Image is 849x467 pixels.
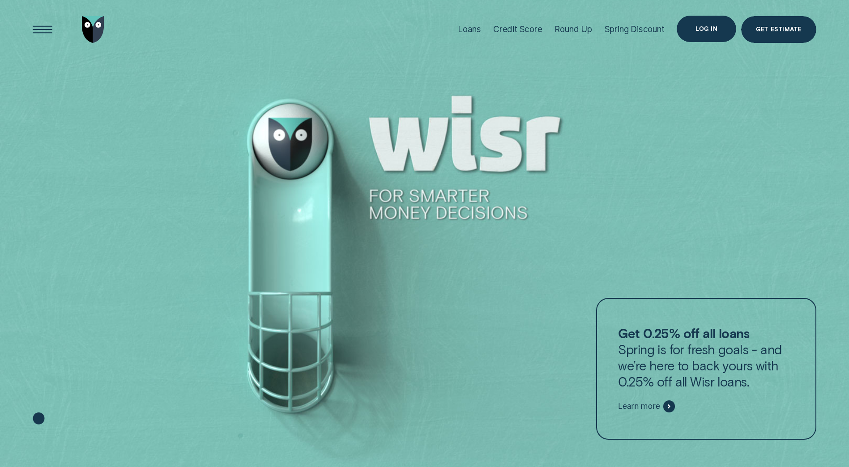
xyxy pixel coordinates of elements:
[677,16,736,42] button: Log in
[29,16,56,43] button: Open Menu
[618,401,660,411] span: Learn more
[596,298,816,439] a: Get 0.25% off all loansSpring is for fresh goals - and we’re here to back yours with 0.25% off al...
[82,16,104,43] img: Wisr
[458,24,481,34] div: Loans
[618,325,749,341] strong: Get 0.25% off all loans
[555,24,592,34] div: Round Up
[741,16,816,43] a: Get Estimate
[605,24,665,34] div: Spring Discount
[493,24,542,34] div: Credit Score
[695,26,717,32] div: Log in
[618,325,794,390] p: Spring is for fresh goals - and we’re here to back yours with 0.25% off all Wisr loans.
